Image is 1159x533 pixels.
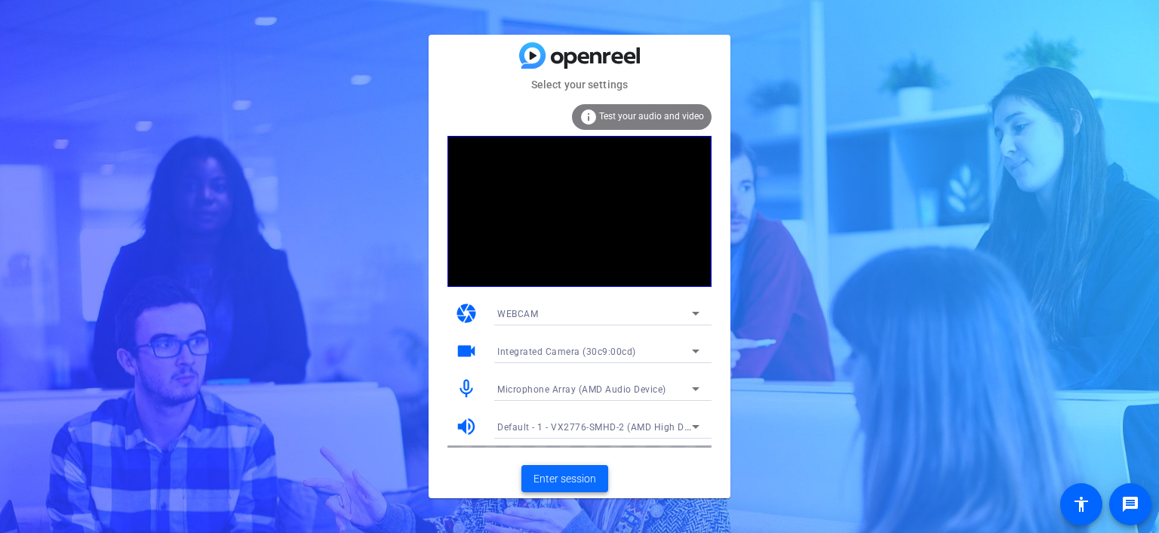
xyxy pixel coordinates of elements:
[579,108,598,126] mat-icon: info
[497,384,666,395] span: Microphone Array (AMD Audio Device)
[429,76,730,93] mat-card-subtitle: Select your settings
[455,302,478,325] mat-icon: camera
[533,471,596,487] span: Enter session
[521,465,608,492] button: Enter session
[1072,495,1090,513] mat-icon: accessibility
[455,377,478,400] mat-icon: mic_none
[497,309,538,319] span: WEBCAM
[1121,495,1139,513] mat-icon: message
[599,111,704,122] span: Test your audio and video
[455,415,478,438] mat-icon: volume_up
[497,421,784,433] span: Default - 1 - VX2776-SMHD-2 (AMD High Definition Audio Device)
[497,347,636,357] span: Integrated Camera (30c9:00cd)
[455,340,478,362] mat-icon: videocam
[519,42,640,69] img: blue-gradient.svg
